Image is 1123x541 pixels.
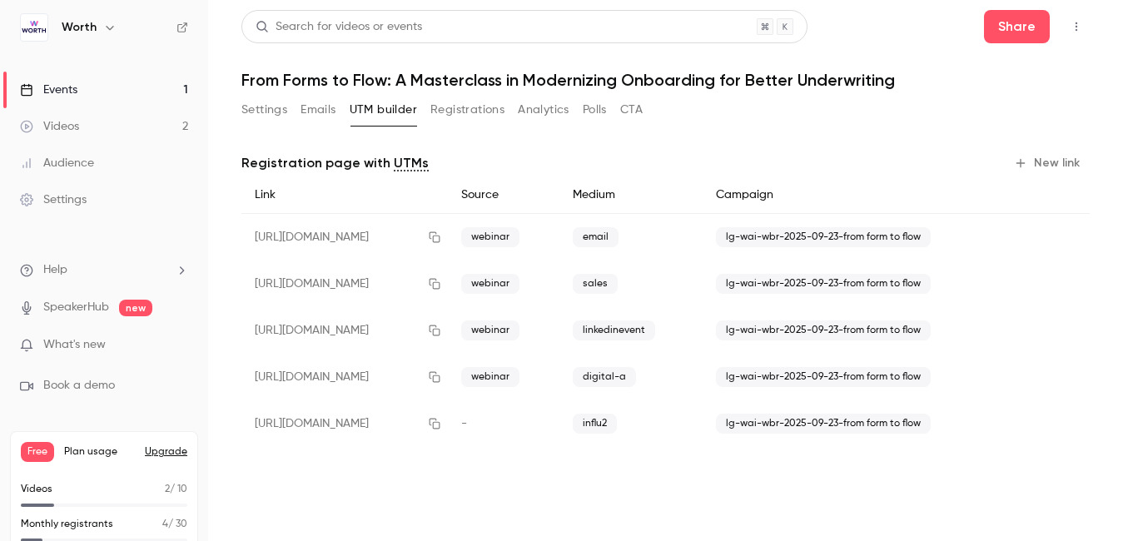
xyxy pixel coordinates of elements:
li: help-dropdown-opener [20,261,188,279]
p: Videos [21,482,52,497]
img: Worth [21,14,47,41]
span: lg-wai-wbr-2025-09-23-from form to flow [716,367,931,387]
button: Analytics [518,97,569,123]
span: Book a demo [43,377,115,395]
div: Source [448,176,559,214]
span: Help [43,261,67,279]
iframe: Noticeable Trigger [168,338,188,353]
div: [URL][DOMAIN_NAME] [241,354,448,400]
p: / 30 [162,517,187,532]
a: UTMs [394,153,429,173]
span: webinar [461,274,519,294]
p: Monthly registrants [21,517,113,532]
p: Registration page with [241,153,429,173]
span: lg-wai-wbr-2025-09-23-from form to flow [716,414,931,434]
button: Registrations [430,97,504,123]
span: Plan usage [64,445,135,459]
div: [URL][DOMAIN_NAME] [241,307,448,354]
button: Emails [301,97,335,123]
span: 2 [165,484,170,494]
div: Events [20,82,77,98]
div: Search for videos or events [256,18,422,36]
div: Medium [559,176,703,214]
h6: Worth [62,19,97,36]
div: Link [241,176,448,214]
button: Polls [583,97,607,123]
span: webinar [461,320,519,340]
span: webinar [461,367,519,387]
span: new [119,300,152,316]
span: influ2 [573,414,617,434]
button: Settings [241,97,287,123]
span: webinar [461,227,519,247]
button: Share [984,10,1050,43]
button: Upgrade [145,445,187,459]
span: - [461,418,467,429]
span: digital-a [573,367,636,387]
h1: From Forms to Flow: A Masterclass in Modernizing Onboarding for Better Underwriting [241,70,1090,90]
span: 4 [162,519,168,529]
div: Videos [20,118,79,135]
span: lg-wai-wbr-2025-09-23-from form to flow [716,227,931,247]
a: SpeakerHub [43,299,109,316]
span: Free [21,442,54,462]
div: Audience [20,155,94,171]
button: CTA [620,97,643,123]
span: email [573,227,619,247]
button: UTM builder [350,97,417,123]
div: Settings [20,191,87,208]
span: linkedinevent [573,320,655,340]
div: [URL][DOMAIN_NAME] [241,261,448,307]
div: [URL][DOMAIN_NAME] [241,400,448,447]
span: What's new [43,336,106,354]
span: lg-wai-wbr-2025-09-23-from form to flow [716,274,931,294]
div: Campaign [703,176,1020,214]
span: sales [573,274,618,294]
button: New link [1007,150,1090,176]
span: lg-wai-wbr-2025-09-23-from form to flow [716,320,931,340]
p: / 10 [165,482,187,497]
div: [URL][DOMAIN_NAME] [241,214,448,261]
